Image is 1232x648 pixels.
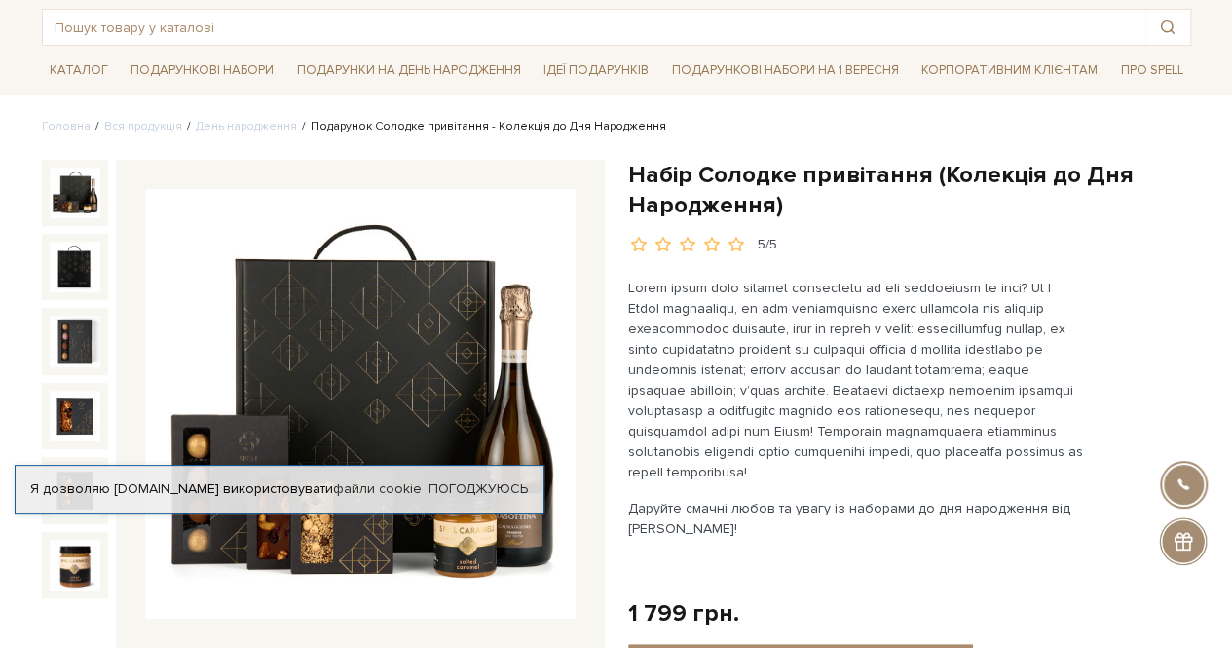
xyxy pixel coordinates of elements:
[16,480,543,498] div: Я дозволяю [DOMAIN_NAME] використовувати
[145,189,576,620] img: Набір Солодке привітання (Колекція до Дня Народження)
[123,56,281,86] a: Подарункові набори
[758,236,777,254] div: 5/5
[333,480,422,497] a: файли cookie
[42,119,91,133] a: Головна
[297,118,666,135] li: Подарунок Солодке привітання - Колекція до Дня Народження
[914,54,1105,87] a: Корпоративним клієнтам
[42,56,116,86] a: Каталог
[50,242,100,292] img: Набір Солодке привітання (Колекція до Дня Народження)
[50,391,100,441] img: Набір Солодке привітання (Колекція до Дня Народження)
[664,54,907,87] a: Подарункові набори на 1 Вересня
[50,316,100,366] img: Набір Солодке привітання (Колекція до Дня Народження)
[1145,10,1190,45] button: Пошук товару у каталозі
[289,56,529,86] a: Подарунки на День народження
[536,56,656,86] a: Ідеї подарунків
[628,598,739,629] div: 1 799 грн.
[429,480,528,498] a: Погоджуюсь
[628,278,1085,482] p: Lorem ipsum dolo sitamet consectetu ad eli seddoeiusm te inci? Ut l Etdol magnaaliqu, en adm veni...
[628,160,1191,220] h1: Набір Солодке привітання (Колекція до Дня Народження)
[196,119,297,133] a: День народження
[50,540,100,591] img: Набір Солодке привітання (Колекція до Дня Народження)
[628,498,1085,539] p: Даруйте смачні любов та увагу із наборами до дня народження від [PERSON_NAME]!
[50,168,100,218] img: Набір Солодке привітання (Колекція до Дня Народження)
[1113,56,1191,86] a: Про Spell
[43,10,1145,45] input: Пошук товару у каталозі
[104,119,182,133] a: Вся продукція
